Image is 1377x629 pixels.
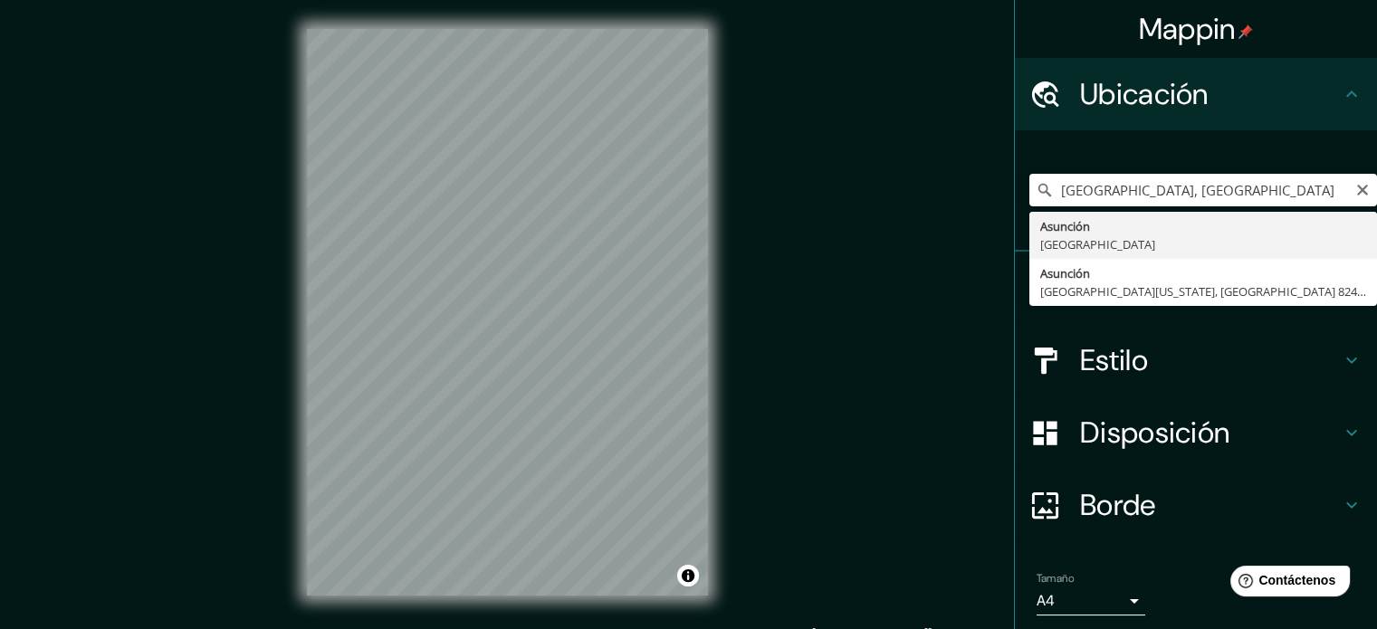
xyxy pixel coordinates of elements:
[1040,218,1090,234] font: Asunción
[1080,341,1148,379] font: Estilo
[1040,265,1090,281] font: Asunción
[1080,486,1156,524] font: Borde
[1139,10,1236,48] font: Mappin
[1015,396,1377,469] div: Disposición
[1037,586,1145,615] div: A4
[677,565,699,586] button: Activar o desactivar atribución
[1355,180,1370,197] button: Claro
[1015,252,1377,324] div: Patas
[307,29,708,596] canvas: Mapa
[1216,558,1357,609] iframe: Lanzador de widgets de ayuda
[1080,75,1209,113] font: Ubicación
[1040,236,1155,253] font: [GEOGRAPHIC_DATA]
[1037,591,1055,610] font: A4
[1080,414,1229,452] font: Disposición
[1029,174,1377,206] input: Elige tu ciudad o zona
[1015,469,1377,541] div: Borde
[1015,324,1377,396] div: Estilo
[1037,571,1074,586] font: Tamaño
[1015,58,1377,130] div: Ubicación
[1238,24,1253,39] img: pin-icon.png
